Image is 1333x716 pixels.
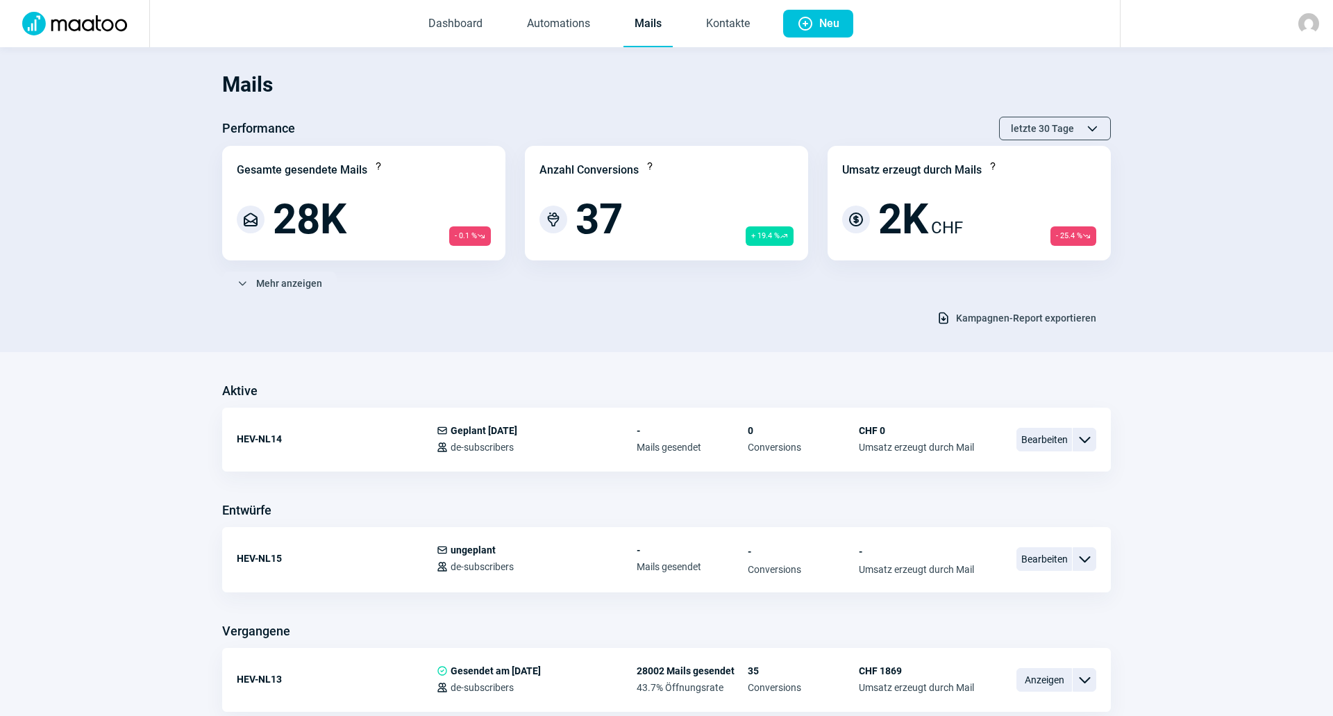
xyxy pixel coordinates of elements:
div: Gesamte gesendete Mails [237,162,367,178]
span: Umsatz erzeugt durch Mail [859,682,974,693]
span: Mehr anzeigen [256,272,322,294]
a: Mails [623,1,673,47]
button: Neu [783,10,853,38]
h3: Aktive [222,380,258,402]
h3: Entwürfe [222,499,271,522]
span: Umsatz erzeugt durch Mail [859,442,974,453]
span: - [748,544,859,558]
span: 35 [748,665,859,676]
h1: Mails [222,61,1111,108]
span: CHF [931,215,963,240]
div: HEV-NL15 [237,544,437,572]
span: - [637,425,748,436]
span: 0 [748,425,859,436]
span: Kampagnen-Report exportieren [956,307,1096,329]
span: CHF 0 [859,425,974,436]
div: Anzahl Conversions [539,162,639,178]
img: avatar [1298,13,1319,34]
span: - [637,544,748,556]
h3: Performance [222,117,295,140]
button: Kampagnen-Report exportieren [922,306,1111,330]
span: Geplant [DATE] [451,425,517,436]
span: 2K [878,199,928,240]
span: Umsatz erzeugt durch Mail [859,564,974,575]
div: HEV-NL13 [237,665,437,693]
span: de-subscribers [451,561,514,572]
span: + 19.4 % [746,226,794,246]
span: Mails gesendet [637,561,748,572]
span: Bearbeiten [1016,428,1072,451]
span: 37 [576,199,623,240]
a: Dashboard [417,1,494,47]
span: de-subscribers [451,682,514,693]
button: Mehr anzeigen [222,272,337,295]
div: HEV-NL14 [237,425,437,453]
span: de-subscribers [451,442,514,453]
img: Logo [14,12,135,35]
span: - [859,544,974,558]
span: Gesendet am [DATE] [451,665,541,676]
span: letzte 30 Tage [1011,117,1074,140]
h3: Vergangene [222,620,290,642]
span: - 0.1 % [449,226,491,246]
span: 28K [273,199,346,240]
span: ungeplant [451,544,496,556]
a: Kontakte [695,1,761,47]
span: - 25.4 % [1050,226,1096,246]
span: 43.7% Öffnungsrate [637,682,748,693]
div: Umsatz erzeugt durch Mails [842,162,982,178]
span: Mails gesendet [637,442,748,453]
span: Conversions [748,682,859,693]
span: CHF 1869 [859,665,974,676]
span: Conversions [748,442,859,453]
span: Neu [819,10,839,38]
span: Anzeigen [1016,668,1072,692]
span: Conversions [748,564,859,575]
span: Bearbeiten [1016,547,1072,571]
span: 28002 Mails gesendet [637,665,748,676]
a: Automations [516,1,601,47]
